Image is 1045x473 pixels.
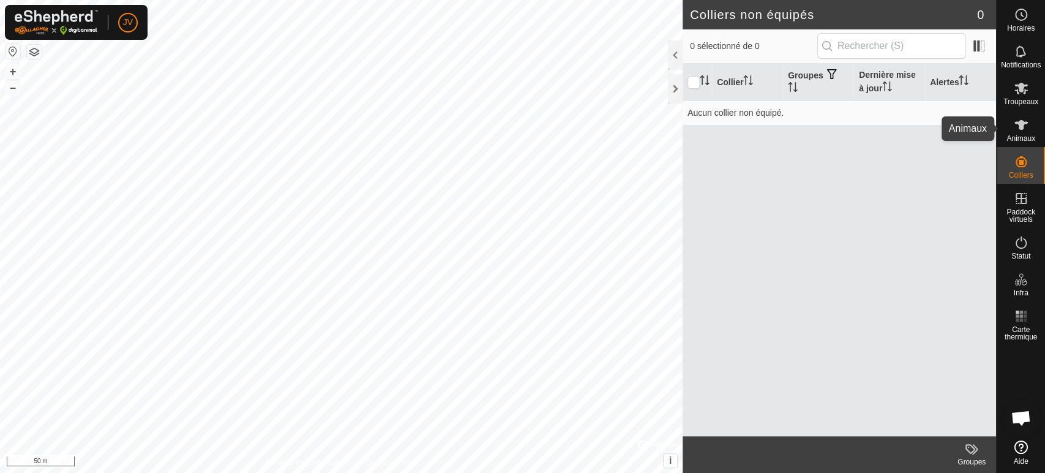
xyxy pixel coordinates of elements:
span: Statut [1011,252,1030,260]
span: Paddock virtuels [1000,208,1042,223]
button: Couches de carte [27,45,42,59]
p-sorticon: Activer pour trier [882,83,892,93]
a: Aide [997,436,1045,470]
th: Alertes [925,64,996,101]
span: Troupeaux [1003,98,1038,105]
td: Aucun collier non équipé. [683,100,996,125]
a: Politique de confidentialité [266,457,351,468]
button: Réinitialiser la carte [6,44,20,59]
button: i [664,454,677,467]
span: i [669,455,672,466]
p-sorticon: Activer pour trier [788,84,798,94]
h2: Colliers non équipés [690,7,977,22]
p-sorticon: Activer pour trier [959,77,968,87]
img: Logo Gallagher [15,10,98,35]
a: Contactez-nous [365,457,417,468]
p-sorticon: Activer pour trier [700,77,710,87]
p-sorticon: Activer pour trier [743,77,753,87]
span: Animaux [1006,135,1035,142]
span: Aide [1013,458,1028,465]
span: Horaires [1007,25,1035,32]
span: Carte thermique [1000,326,1042,341]
span: 0 sélectionné de 0 [690,40,817,53]
th: Groupes [783,64,854,101]
div: Groupes [947,456,996,467]
span: Infra [1013,289,1028,297]
span: Notifications [1001,61,1041,69]
th: Dernière mise à jour [854,64,925,101]
span: Colliers [1008,172,1033,179]
span: 0 [977,6,984,24]
div: Open chat [1003,399,1039,436]
input: Rechercher (S) [817,33,965,59]
span: JV [123,16,133,29]
button: + [6,64,20,79]
th: Collier [712,64,783,101]
button: – [6,80,20,95]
